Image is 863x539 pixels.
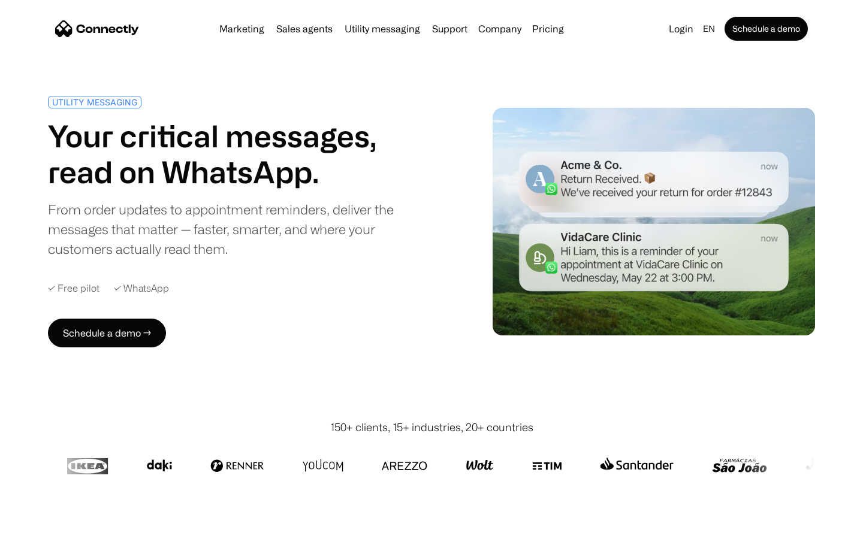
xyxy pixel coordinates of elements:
h1: Your critical messages, read on WhatsApp. [48,118,427,190]
div: en [703,20,715,37]
a: Login [664,20,698,37]
a: Support [427,24,472,34]
aside: Language selected: English [12,517,72,535]
div: UTILITY MESSAGING [52,98,137,107]
div: ✓ WhatsApp [114,283,169,294]
a: Pricing [527,24,569,34]
ul: Language list [24,518,72,535]
div: From order updates to appointment reminders, deliver the messages that matter — faster, smarter, ... [48,199,427,259]
a: Marketing [215,24,269,34]
a: Utility messaging [340,24,425,34]
div: ✓ Free pilot [48,283,99,294]
a: Sales agents [271,24,337,34]
div: Company [478,20,521,37]
a: Schedule a demo [725,17,808,41]
a: Schedule a demo → [48,319,166,347]
div: 150+ clients, 15+ industries, 20+ countries [330,419,533,435]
